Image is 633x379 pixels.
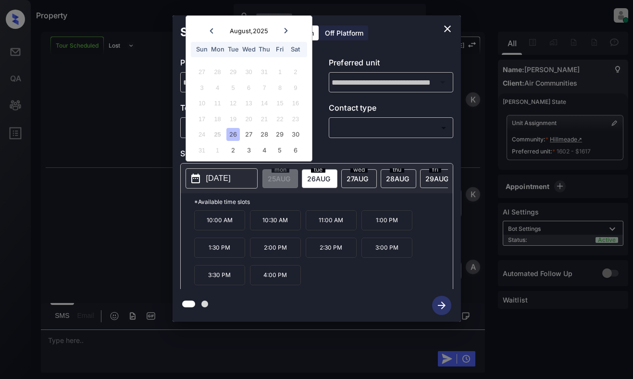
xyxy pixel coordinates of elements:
[438,19,457,38] button: close
[289,97,302,110] div: Not available Saturday, August 16th, 2025
[302,169,337,188] div: date-select
[258,128,271,141] div: Choose Thursday, August 28th, 2025
[386,175,409,183] span: 28 AUG
[390,167,404,173] span: thu
[211,43,224,56] div: Mon
[250,210,301,230] p: 10:30 AM
[196,65,209,78] div: Not available Sunday, July 27th, 2025
[258,81,271,94] div: Not available Thursday, August 7th, 2025
[226,81,239,94] div: Not available Tuesday, August 5th, 2025
[320,25,368,40] div: Off Platform
[194,193,453,210] p: *Available time slots
[273,144,286,157] div: Choose Friday, September 5th, 2025
[250,238,301,258] p: 2:00 PM
[273,113,286,126] div: Not available Friday, August 22nd, 2025
[226,65,239,78] div: Not available Tuesday, July 29th, 2025
[211,81,224,94] div: Not available Monday, August 4th, 2025
[173,15,271,49] h2: Schedule Tour
[194,265,245,285] p: 3:30 PM
[196,43,209,56] div: Sun
[180,148,453,163] p: Select slot
[289,65,302,78] div: Not available Saturday, August 2nd, 2025
[226,97,239,110] div: Not available Tuesday, August 12th, 2025
[273,43,286,56] div: Fri
[307,175,330,183] span: 26 AUG
[211,65,224,78] div: Not available Monday, July 28th, 2025
[242,65,255,78] div: Not available Wednesday, July 30th, 2025
[242,97,255,110] div: Not available Wednesday, August 13th, 2025
[196,81,209,94] div: Not available Sunday, August 3rd, 2025
[329,102,453,117] p: Contact type
[186,168,258,189] button: [DATE]
[194,210,245,230] p: 10:00 AM
[289,113,302,126] div: Not available Saturday, August 23rd, 2025
[242,81,255,94] div: Not available Wednesday, August 6th, 2025
[196,144,209,157] div: Not available Sunday, August 31st, 2025
[306,210,357,230] p: 11:00 AM
[350,167,368,173] span: wed
[289,43,302,56] div: Sat
[258,65,271,78] div: Not available Thursday, July 31st, 2025
[341,169,377,188] div: date-select
[211,97,224,110] div: Not available Monday, August 11th, 2025
[226,128,239,141] div: Choose Tuesday, August 26th, 2025
[289,144,302,157] div: Choose Saturday, September 6th, 2025
[180,57,305,72] p: Preferred community
[226,144,239,157] div: Choose Tuesday, September 2nd, 2025
[258,113,271,126] div: Not available Thursday, August 21st, 2025
[242,113,255,126] div: Not available Wednesday, August 20th, 2025
[381,169,416,188] div: date-select
[426,293,457,318] button: btn-next
[311,167,325,173] span: tue
[329,57,453,72] p: Preferred unit
[420,169,456,188] div: date-select
[196,113,209,126] div: Not available Sunday, August 17th, 2025
[226,113,239,126] div: Not available Tuesday, August 19th, 2025
[242,128,255,141] div: Choose Wednesday, August 27th, 2025
[361,210,412,230] p: 1:00 PM
[211,128,224,141] div: Not available Monday, August 25th, 2025
[258,43,271,56] div: Thu
[180,102,305,117] p: Tour type
[429,167,441,173] span: fri
[289,81,302,94] div: Not available Saturday, August 9th, 2025
[196,128,209,141] div: Not available Sunday, August 24th, 2025
[211,144,224,157] div: Not available Monday, September 1st, 2025
[289,128,302,141] div: Choose Saturday, August 30th, 2025
[242,144,255,157] div: Choose Wednesday, September 3rd, 2025
[211,113,224,126] div: Not available Monday, August 18th, 2025
[425,175,448,183] span: 29 AUG
[196,97,209,110] div: Not available Sunday, August 10th, 2025
[258,97,271,110] div: Not available Thursday, August 14th, 2025
[273,97,286,110] div: Not available Friday, August 15th, 2025
[306,238,357,258] p: 2:30 PM
[273,81,286,94] div: Not available Friday, August 8th, 2025
[258,144,271,157] div: Choose Thursday, September 4th, 2025
[242,43,255,56] div: Wed
[347,175,368,183] span: 27 AUG
[250,265,301,285] p: 4:00 PM
[361,238,412,258] p: 3:00 PM
[226,43,239,56] div: Tue
[273,65,286,78] div: Not available Friday, August 1st, 2025
[273,128,286,141] div: Choose Friday, August 29th, 2025
[189,64,309,158] div: month 2025-08
[194,238,245,258] p: 1:30 PM
[183,120,302,136] div: In Person
[206,173,231,184] p: [DATE]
